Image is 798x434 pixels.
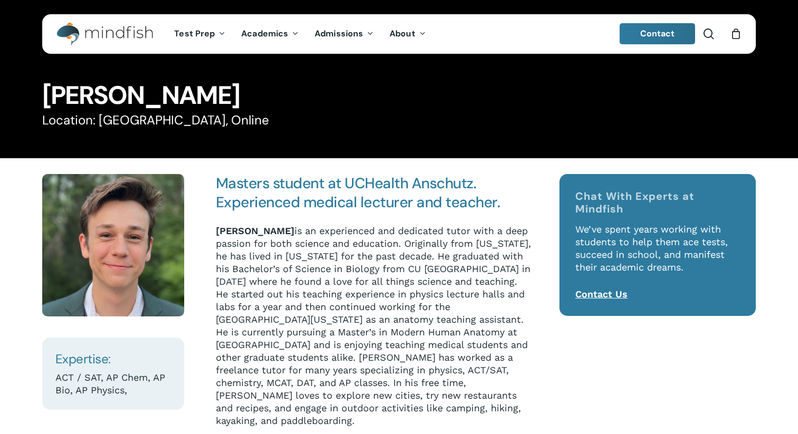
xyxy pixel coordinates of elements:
[389,28,415,39] span: About
[382,30,434,38] a: About
[575,190,740,215] h4: Chat With Experts at Mindfish
[216,225,294,236] strong: [PERSON_NAME]
[42,174,184,316] img: Ryan Suckow Square
[166,30,233,38] a: Test Prep
[216,174,531,212] h4: Masters student at UCHealth Anschutz. Experienced medical lecturer and teacher.
[307,30,382,38] a: Admissions
[233,30,307,38] a: Academics
[216,225,531,427] p: is an experienced and dedicated tutor with a deep passion for both science and education. Origina...
[241,28,288,39] span: Academics
[42,112,269,128] span: Location: [GEOGRAPHIC_DATA], Online
[42,14,756,54] header: Main Menu
[174,28,215,39] span: Test Prep
[640,28,675,39] span: Contact
[42,83,756,108] h1: [PERSON_NAME]
[166,14,433,54] nav: Main Menu
[575,223,740,288] p: We’ve spent years working with students to help them ace tests, succeed in school, and manifest t...
[620,23,696,44] a: Contact
[55,351,111,367] span: Expertise:
[575,288,628,300] a: Contact Us
[730,28,742,40] a: Cart
[55,371,171,397] p: ACT / SAT, AP Chem, AP Bio, AP Physics,
[315,28,363,39] span: Admissions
